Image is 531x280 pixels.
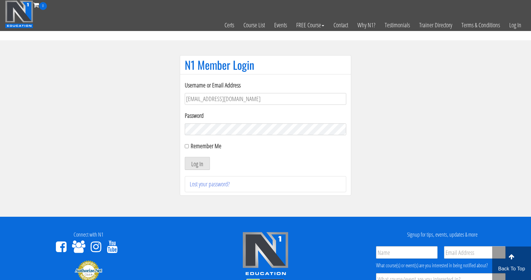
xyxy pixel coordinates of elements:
h1: N1 Member Login [185,59,346,71]
img: n1-edu-logo [242,232,289,278]
label: Password [185,111,346,120]
img: n1-education [5,0,33,28]
a: Trainer Directory [415,10,457,40]
a: Lost your password? [190,180,230,188]
h4: Connect with N1 [5,232,172,238]
a: Contact [329,10,353,40]
a: Events [270,10,292,40]
a: Why N1? [353,10,380,40]
a: 0 [33,1,47,9]
input: Name [376,246,438,259]
h4: Signup for tips, events, updates & more [359,232,526,238]
p: Back To Top [492,265,531,273]
a: FREE Course [292,10,329,40]
a: Certs [220,10,239,40]
a: Testimonials [380,10,415,40]
div: What course(s) or event(s) are you interested in being notified about? [376,262,506,269]
span: 0 [39,2,47,10]
a: Terms & Conditions [457,10,505,40]
a: Course List [239,10,270,40]
label: Username or Email Address [185,81,346,90]
label: Remember Me [191,142,221,150]
input: Email Address [444,246,506,259]
a: Log In [505,10,526,40]
button: Log In [185,157,210,170]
